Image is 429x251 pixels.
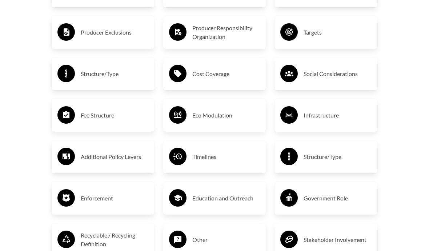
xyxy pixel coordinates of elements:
[304,151,372,163] h3: Structure/Type
[192,68,260,80] h3: Cost Coverage
[304,234,372,246] h3: Stakeholder Involvement
[81,193,149,204] h3: Enforcement
[81,151,149,163] h3: Additional Policy Levers
[304,27,372,39] h3: Targets
[192,151,260,163] h3: Timelines
[192,24,260,41] h3: Producer Responsibility Organization
[81,27,149,39] h3: Producer Exclusions
[81,110,149,121] h3: Fee Structure
[81,231,149,249] h3: Recyclable / Recycling Definition
[192,234,260,246] h3: Other
[304,193,372,204] h3: Government Role
[304,110,372,121] h3: Infrastructure
[81,68,149,80] h3: Structure/Type
[192,193,260,204] h3: Education and Outreach
[304,68,372,80] h3: Social Considerations
[192,110,260,121] h3: Eco Modulation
